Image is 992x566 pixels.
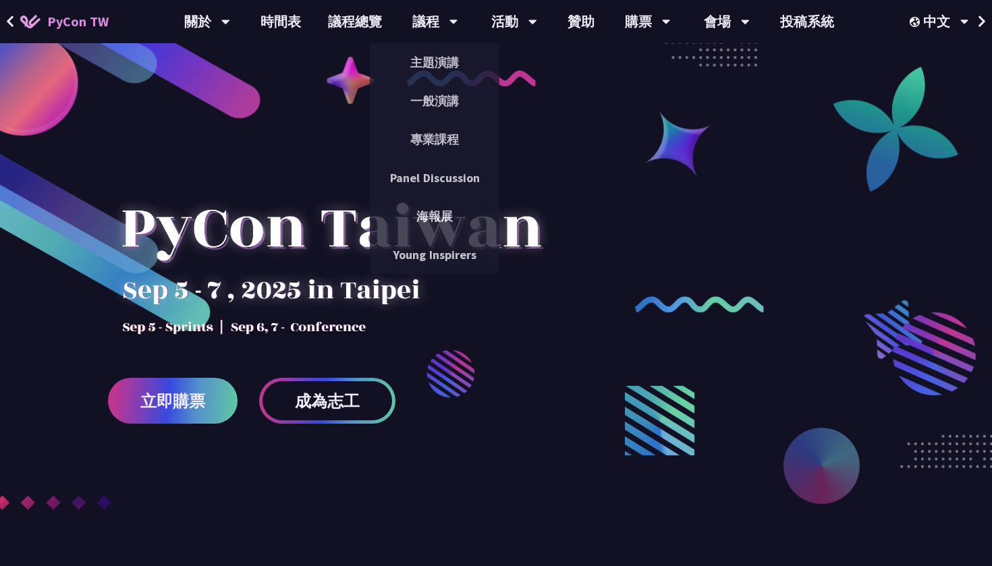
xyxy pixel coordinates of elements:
span: PyCon TW [47,11,109,32]
span: 成為志工 [295,393,360,409]
span: 立即購票 [140,393,205,409]
a: 一般演講 [370,85,499,117]
a: 成為志工 [259,378,395,424]
img: curly-2.e802c9f.png [635,296,764,312]
a: Young Inspirers [370,239,499,271]
a: 專業課程 [370,123,499,155]
a: 主題演講 [370,47,499,78]
a: PyCon TW [7,5,122,38]
a: 立即購票 [108,378,238,424]
a: Panel Discussion [370,162,499,194]
img: Home icon of PyCon TW 2025 [20,15,40,28]
img: Locale Icon [910,17,923,27]
a: 海報展 [370,200,499,232]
